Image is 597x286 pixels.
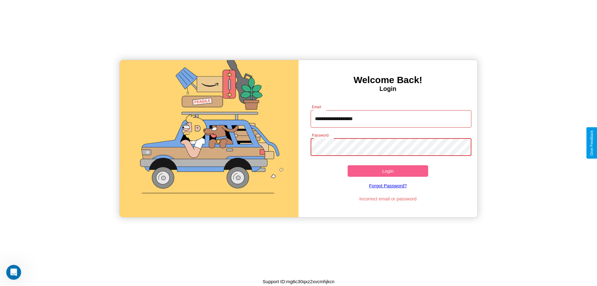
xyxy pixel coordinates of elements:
label: Email [312,104,322,110]
h3: Welcome Back! [298,75,477,85]
img: gif [120,60,298,217]
p: Incorrect email or password [308,195,469,203]
button: Login [348,165,428,177]
div: Give Feedback [590,130,594,156]
p: Support ID: mg6c30qxz2xvcmhjkcn [263,277,335,286]
iframe: Intercom live chat [6,265,21,280]
h4: Login [298,85,477,92]
label: Password [312,133,328,138]
a: Forgot Password? [308,177,469,195]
